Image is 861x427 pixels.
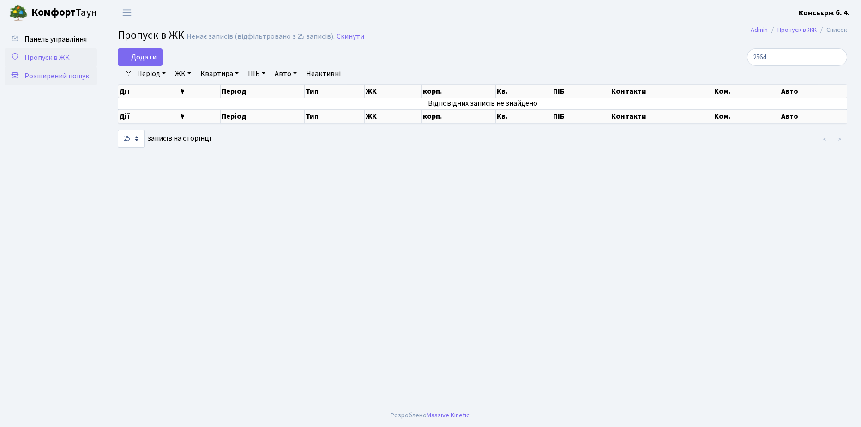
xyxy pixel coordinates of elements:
[9,4,28,22] img: logo.png
[118,109,179,123] th: Дії
[118,27,184,43] span: Пропуск в ЖК
[187,32,335,41] div: Немає записів (відфільтровано з 25 записів).
[427,410,470,420] a: Massive Kinetic
[24,53,70,63] span: Пропуск в ЖК
[422,85,496,98] th: корп.
[610,109,713,123] th: Контакти
[118,98,847,109] td: Відповідних записів не знайдено
[118,48,163,66] a: Додати
[552,109,610,123] th: ПІБ
[171,66,195,82] a: ЖК
[197,66,242,82] a: Квартира
[179,85,221,98] th: #
[5,67,97,85] a: Розширений пошук
[610,85,713,98] th: Контакти
[365,85,422,98] th: ЖК
[124,52,157,62] span: Додати
[271,66,301,82] a: Авто
[817,25,847,35] li: Список
[305,109,365,123] th: Тип
[179,109,221,123] th: #
[422,109,496,123] th: корп.
[115,5,138,20] button: Переключити навігацію
[780,109,847,123] th: Авто
[221,109,305,123] th: Період
[737,20,861,40] nav: breadcrumb
[118,85,179,98] th: Дії
[496,85,552,98] th: Кв.
[747,48,847,66] input: Пошук...
[5,30,97,48] a: Панель управління
[713,109,780,123] th: Ком.
[365,109,422,123] th: ЖК
[305,85,365,98] th: Тип
[133,66,169,82] a: Період
[799,8,850,18] b: Консьєрж б. 4.
[552,85,610,98] th: ПІБ
[31,5,76,20] b: Комфорт
[118,130,145,148] select: записів на сторінці
[118,130,211,148] label: записів на сторінці
[391,410,471,421] div: Розроблено .
[799,7,850,18] a: Консьєрж б. 4.
[302,66,344,82] a: Неактивні
[5,48,97,67] a: Пропуск в ЖК
[713,85,780,98] th: Ком.
[751,25,768,35] a: Admin
[24,71,89,81] span: Розширений пошук
[496,109,552,123] th: Кв.
[31,5,97,21] span: Таун
[244,66,269,82] a: ПІБ
[780,85,847,98] th: Авто
[777,25,817,35] a: Пропуск в ЖК
[337,32,364,41] a: Скинути
[24,34,87,44] span: Панель управління
[221,85,305,98] th: Період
